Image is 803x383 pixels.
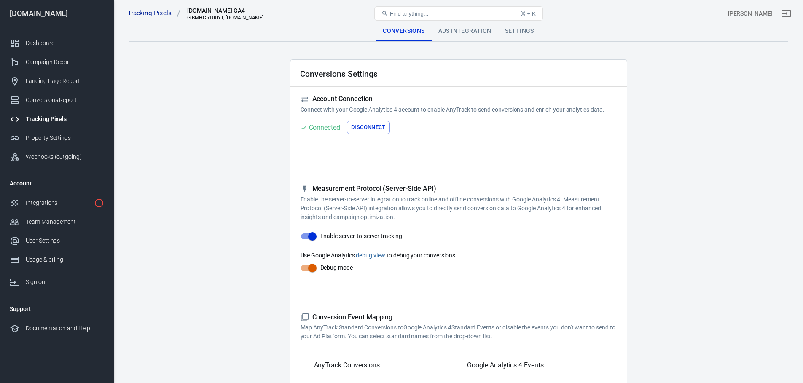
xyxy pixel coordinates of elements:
[3,91,111,110] a: Conversions Report
[3,72,111,91] a: Landing Page Report
[3,110,111,129] a: Tracking Pixels
[320,232,402,241] span: Enable server-to-server tracking
[26,115,104,123] div: Tracking Pixels
[301,323,617,341] p: Map AnyTrack Standard Conversions to Google Analytics 4 Standard Events or disable the events you...
[467,361,603,370] h5: Google Analytics 4 Events
[128,9,181,18] a: Tracking Pixels
[3,269,111,292] a: Sign out
[26,153,104,161] div: Webhooks (outgoing)
[301,95,617,104] h5: Account Connection
[3,34,111,53] a: Dashboard
[3,193,111,212] a: Integrations
[347,121,390,134] button: Disconnect
[776,3,796,24] a: Sign out
[3,129,111,147] a: Property Settings
[26,134,104,142] div: Property Settings
[390,11,428,17] span: Find anything...
[26,198,91,207] div: Integrations
[320,263,353,272] span: Debug mode
[356,252,385,259] a: debug view
[314,361,380,370] h5: AnyTrack Conversions
[301,185,617,193] h5: Measurement Protocol (Server-Side API)
[3,212,111,231] a: Team Management
[26,236,104,245] div: User Settings
[3,173,111,193] li: Account
[94,198,104,208] svg: 1 networks not verified yet
[301,195,617,222] p: Enable the server-to-server integration to track online and offline conversions with Google Analy...
[301,251,617,260] p: Use Google Analytics to debug your conversions.
[301,105,617,114] p: Connect with your Google Analytics 4 account to enable AnyTrack to send conversions and enrich yo...
[3,231,111,250] a: User Settings
[309,122,341,133] div: Connected
[26,77,104,86] div: Landing Page Report
[26,255,104,264] div: Usage & billing
[301,313,617,322] h5: Conversion Event Mapping
[3,147,111,166] a: Webhooks (outgoing)
[376,21,431,41] div: Conversions
[728,9,773,18] div: Account id: ALiREBa8
[26,39,104,48] div: Dashboard
[374,6,543,21] button: Find anything...⌘ + K
[26,217,104,226] div: Team Management
[520,11,536,17] div: ⌘ + K
[26,58,104,67] div: Campaign Report
[498,21,541,41] div: Settings
[300,70,378,78] h2: Conversions Settings
[3,53,111,72] a: Campaign Report
[187,6,263,15] div: lelo.com GA4
[26,278,104,287] div: Sign out
[3,10,111,17] div: [DOMAIN_NAME]
[3,250,111,269] a: Usage & billing
[26,324,104,333] div: Documentation and Help
[187,15,263,21] div: G-BMHC5100YT, lelo.com
[432,21,498,41] div: Ads Integration
[26,96,104,104] div: Conversions Report
[3,299,111,319] li: Support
